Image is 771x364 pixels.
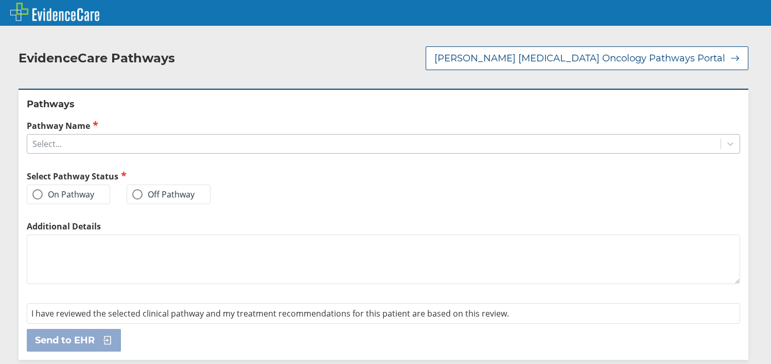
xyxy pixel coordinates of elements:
[32,138,62,150] div: Select...
[27,98,740,110] h2: Pathways
[426,46,748,70] button: [PERSON_NAME] [MEDICAL_DATA] Oncology Pathways Portal
[35,334,95,346] span: Send to EHR
[31,308,509,319] span: I have reviewed the selected clinical pathway and my treatment recommendations for this patient a...
[27,221,740,232] label: Additional Details
[27,329,121,352] button: Send to EHR
[27,120,740,131] label: Pathway Name
[27,170,379,182] h2: Select Pathway Status
[10,3,99,21] img: EvidenceCare
[32,189,94,200] label: On Pathway
[19,51,175,66] h2: EvidenceCare Pathways
[434,52,725,64] span: [PERSON_NAME] [MEDICAL_DATA] Oncology Pathways Portal
[132,189,195,200] label: Off Pathway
